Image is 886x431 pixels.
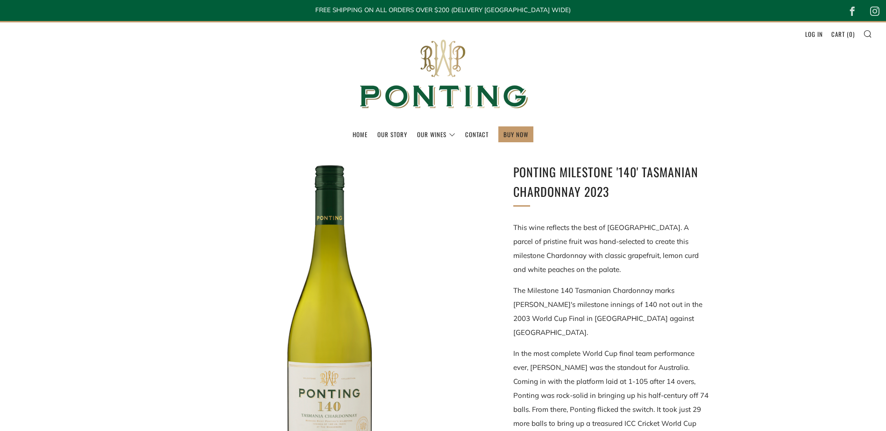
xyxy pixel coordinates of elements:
a: Contact [465,127,489,142]
p: The Milestone 140 Tasmanian Chardonnay marks [PERSON_NAME]'s milestone innings of 140 not out in ... [513,284,709,340]
a: Home [353,127,368,142]
a: Our Wines [417,127,455,142]
a: Log in [805,27,823,42]
a: Cart (0) [831,27,855,42]
span: 0 [849,29,853,39]
img: Ponting Wines [350,22,537,126]
a: BUY NOW [503,127,528,142]
p: This wine reflects the best of [GEOGRAPHIC_DATA]. A parcel of pristine fruit was hand-selected to... [513,221,709,277]
h1: Ponting Milestone '140' Tasmanian Chardonnay 2023 [513,162,709,201]
a: Our Story [377,127,407,142]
